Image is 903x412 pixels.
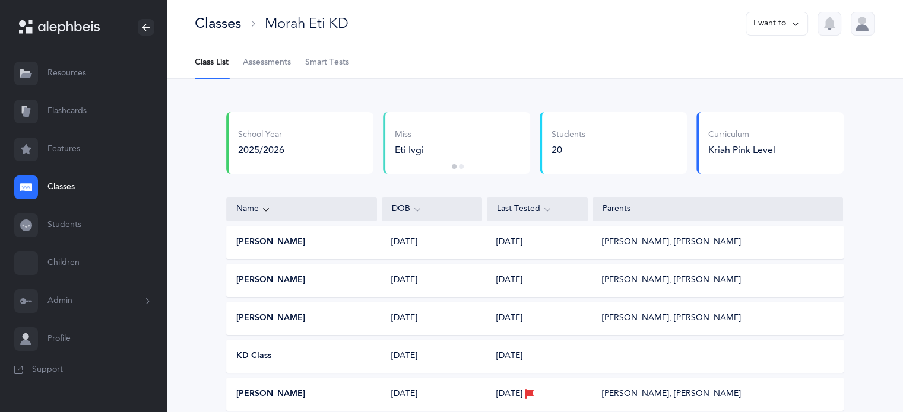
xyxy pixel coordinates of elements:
div: Parents [603,203,834,215]
div: Kriah Pink Level [708,143,775,157]
div: [DATE] [382,274,482,286]
div: [DATE] [382,237,482,248]
div: [DATE] [382,312,482,324]
span: [DATE] [496,388,522,400]
div: Morah Eti KD [265,14,348,33]
div: Name [236,203,367,216]
div: [PERSON_NAME], [PERSON_NAME] [602,388,741,400]
span: Support [32,364,63,376]
span: [DATE] [496,237,522,248]
div: School Year [238,129,284,141]
div: 20 [552,143,585,157]
div: Classes [195,14,241,33]
div: 2025/2026 [238,143,284,157]
div: [PERSON_NAME], [PERSON_NAME] [602,237,741,248]
div: [DATE] [382,350,482,362]
div: Miss [395,129,521,141]
div: Last Tested [497,203,578,216]
div: [DATE] [382,388,482,400]
div: [PERSON_NAME], [PERSON_NAME] [602,312,741,324]
button: [PERSON_NAME] [236,274,305,286]
span: [DATE] [496,312,522,324]
span: [DATE] [496,274,522,286]
button: [PERSON_NAME] [236,312,305,324]
div: Students [552,129,585,141]
div: DOB [392,203,473,216]
button: [PERSON_NAME] [236,388,305,400]
button: KD Class [236,350,271,362]
div: Curriculum [708,129,775,141]
span: Smart Tests [305,57,349,69]
span: Assessments [243,57,291,69]
button: 2 [459,164,464,169]
button: 1 [452,164,457,169]
div: Eti Ivgi [395,143,521,157]
span: [DATE] [496,350,522,362]
button: [PERSON_NAME] [236,237,305,248]
div: [PERSON_NAME], [PERSON_NAME] [602,274,741,286]
button: I want to [746,12,808,36]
